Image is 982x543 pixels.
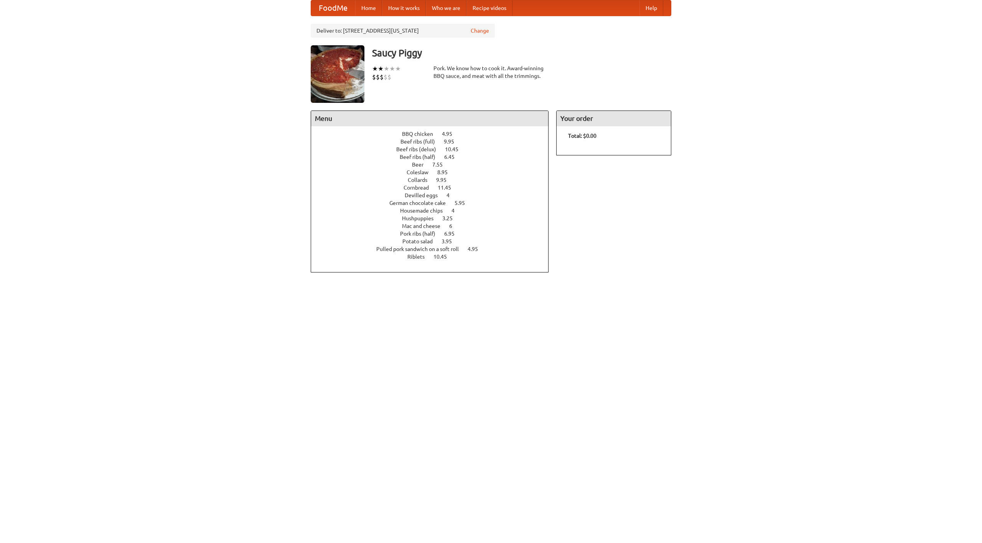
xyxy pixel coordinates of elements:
span: 4.95 [442,131,460,137]
span: 9.95 [436,177,454,183]
span: 7.55 [432,162,450,168]
li: $ [376,73,380,81]
a: How it works [382,0,426,16]
a: Pulled pork sandwich on a soft roll 4.95 [376,246,492,252]
div: Deliver to: [STREET_ADDRESS][US_STATE] [311,24,495,38]
a: Recipe videos [466,0,512,16]
a: Beef ribs (delux) 10.45 [396,146,473,152]
a: Coleslaw 8.95 [407,169,462,175]
a: Riblets 10.45 [407,254,461,260]
li: ★ [378,64,384,73]
span: 6.45 [444,154,462,160]
a: Beef ribs (full) 9.95 [400,139,468,145]
img: angular.jpg [311,45,364,103]
li: ★ [395,64,401,73]
a: Change [471,27,489,35]
span: BBQ chicken [402,131,441,137]
a: Beer 7.55 [412,162,457,168]
span: Pork ribs (half) [400,231,443,237]
span: 8.95 [437,169,455,175]
a: Help [639,0,663,16]
h4: Your order [557,111,671,126]
a: Potato salad 3.95 [402,238,466,244]
li: $ [384,73,387,81]
h3: Saucy Piggy [372,45,671,61]
span: 10.45 [445,146,466,152]
a: German chocolate cake 5.95 [389,200,479,206]
span: Beef ribs (half) [400,154,443,160]
span: 4 [451,208,462,214]
a: Housemade chips 4 [400,208,469,214]
a: Beef ribs (half) 6.45 [400,154,469,160]
span: Cornbread [404,185,437,191]
span: 5.95 [455,200,473,206]
li: ★ [372,64,378,73]
span: Hushpuppies [402,215,441,221]
li: $ [387,73,391,81]
a: Collards 9.95 [408,177,461,183]
span: 4.95 [468,246,486,252]
a: Mac and cheese 6 [402,223,466,229]
span: German chocolate cake [389,200,453,206]
span: Collards [408,177,435,183]
a: BBQ chicken 4.95 [402,131,466,137]
a: Home [355,0,382,16]
li: ★ [384,64,389,73]
div: Pork. We know how to cook it. Award-winning BBQ sauce, and meat with all the trimmings. [433,64,549,80]
h4: Menu [311,111,548,126]
span: Housemade chips [400,208,450,214]
a: FoodMe [311,0,355,16]
span: 11.45 [438,185,459,191]
span: Pulled pork sandwich on a soft roll [376,246,466,252]
span: 3.95 [442,238,460,244]
span: Beef ribs (delux) [396,146,444,152]
span: Beef ribs (full) [400,139,443,145]
li: $ [380,73,384,81]
span: 6.95 [444,231,462,237]
span: Devilled eggs [405,192,445,198]
span: Coleslaw [407,169,436,175]
span: Potato salad [402,238,440,244]
span: 9.95 [444,139,462,145]
a: Cornbread 11.45 [404,185,465,191]
span: 10.45 [433,254,455,260]
span: 4 [447,192,457,198]
span: Beer [412,162,431,168]
a: Who we are [426,0,466,16]
b: Total: $0.00 [568,133,596,139]
span: Mac and cheese [402,223,448,229]
span: Riblets [407,254,432,260]
li: $ [372,73,376,81]
a: Devilled eggs 4 [405,192,464,198]
span: 6 [449,223,460,229]
li: ★ [389,64,395,73]
a: Hushpuppies 3.25 [402,215,467,221]
span: 3.25 [442,215,460,221]
a: Pork ribs (half) 6.95 [400,231,469,237]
